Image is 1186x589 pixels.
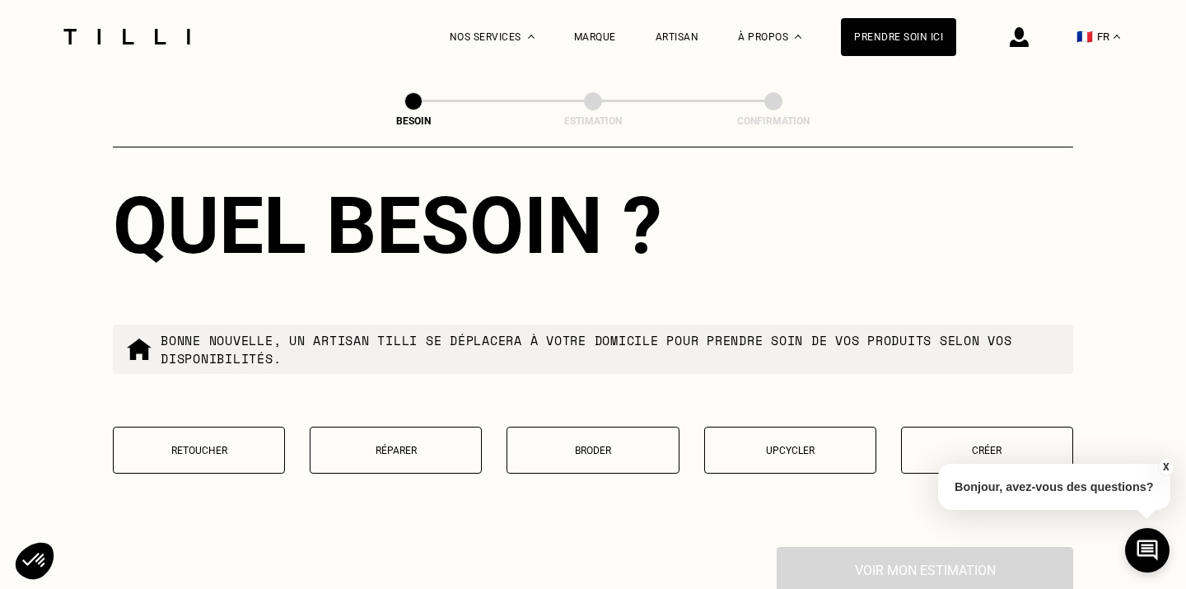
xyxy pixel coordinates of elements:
a: Prendre soin ici [841,18,956,56]
div: Estimation [511,115,675,127]
img: icône connexion [1010,27,1029,47]
img: commande à domicile [126,336,152,362]
button: Upcycler [704,427,876,474]
p: Créer [910,445,1064,456]
img: Logo du service de couturière Tilli [58,29,196,44]
a: Marque [574,31,616,43]
button: Réparer [310,427,482,474]
a: Artisan [656,31,699,43]
button: Broder [507,427,679,474]
button: X [1157,458,1174,476]
p: Réparer [319,445,473,456]
img: Menu déroulant à propos [795,35,801,39]
p: Bonne nouvelle, un artisan tilli se déplacera à votre domicile pour prendre soin de vos produits ... [161,331,1060,367]
button: Créer [901,427,1073,474]
button: Retoucher [113,427,285,474]
span: 🇫🇷 [1076,29,1093,44]
div: Confirmation [691,115,856,127]
div: Besoin [331,115,496,127]
p: Upcycler [713,445,867,456]
p: Retoucher [122,445,276,456]
p: Broder [516,445,670,456]
img: menu déroulant [1114,35,1120,39]
img: Menu déroulant [528,35,535,39]
p: Bonjour, avez-vous des questions? [938,464,1170,510]
div: Quel besoin ? [113,180,1073,272]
